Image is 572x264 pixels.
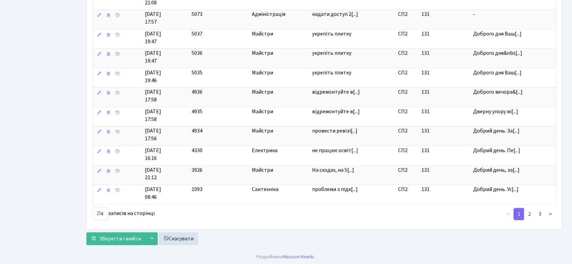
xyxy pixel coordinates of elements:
span: 131 [421,108,430,115]
span: провести ревізі[...] [312,127,357,135]
span: Адміністрація [252,10,306,18]
span: Зберегти і вийти [99,235,141,242]
span: [DATE] 19:46 [145,69,186,85]
span: 5035 [192,69,202,76]
span: [DATE] 08:46 [145,186,186,201]
span: [DATE] 17:56 [145,127,186,143]
span: [DATE] 19:47 [145,49,186,65]
span: 4934 [192,127,202,135]
button: Зберегти і вийти [86,232,145,245]
span: Доброго дня Ваш[...] [473,69,522,76]
span: укрепіть плитку [312,69,393,77]
span: Майстри [252,30,306,38]
span: 1093 [192,186,202,193]
span: 131 [421,186,430,193]
span: СП2 [398,108,416,116]
span: Дверну упору ві[...] [473,108,518,115]
span: 131 [421,127,430,135]
span: Майстри [252,166,306,174]
span: СП2 [398,69,416,77]
span: проблеми з підк[...] [312,186,357,193]
span: Майстри [252,49,306,57]
span: СП2 [398,49,416,57]
a: 2 [524,208,535,220]
span: надати доступ 2[...] [312,10,358,18]
span: 131 [421,10,430,18]
span: [DATE] 17:58 [145,88,186,104]
span: [DATE] 17:58 [145,108,186,123]
span: СП2 [398,10,416,18]
span: укрепіть плитку [312,49,393,57]
a: Massive Kinetic [283,253,314,260]
span: СП2 [398,147,416,154]
span: 3926 [192,166,202,174]
span: СП2 [398,30,416,38]
label: записів на сторінці [92,207,155,220]
span: Електрика [252,147,306,154]
span: Майстри [252,108,306,116]
a: > [545,208,556,220]
span: [DATE] 19:47 [145,30,186,46]
span: На сходах, на 5[...] [312,166,354,174]
span: 131 [421,69,430,76]
span: 5036 [192,49,202,57]
span: укрепіть плитку [312,30,393,38]
span: відремонтуйте в[...] [312,108,359,115]
span: Доброго дня Ваш[...] [473,30,522,38]
span: [DATE] 17:57 [145,10,186,26]
a: Скасувати [159,232,198,245]
span: - [473,10,553,18]
span: СП2 [398,186,416,193]
span: Добрий день. Ус[...] [473,186,519,193]
div: Розроблено . [257,253,315,261]
span: Доброго дня&nbs[...] [473,49,522,57]
span: Сантехніка [252,186,306,193]
span: 5073 [192,10,202,18]
span: СП2 [398,127,416,135]
span: 131 [421,88,430,96]
a: 3 [534,208,545,220]
span: 131 [421,30,430,38]
span: Майстри [252,127,306,135]
span: 131 [421,166,430,174]
span: 131 [421,147,430,154]
span: відремонтуйте в[...] [312,88,359,96]
span: Добрий день. За[...] [473,127,520,135]
span: [DATE] 21:12 [145,166,186,182]
span: 4935 [192,108,202,115]
span: Добрий день. Пе[...] [473,147,520,154]
span: 5037 [192,30,202,38]
span: СП2 [398,166,416,174]
span: 4936 [192,88,202,96]
span: Добрий день, за[...] [473,166,520,174]
select: записів на сторінці [92,207,108,220]
span: Майстри [252,88,306,96]
span: СП2 [398,88,416,96]
span: [DATE] 16:16 [145,147,186,162]
span: Доброго вечора&[...] [473,88,523,96]
span: не працює освіт[...] [312,147,358,154]
span: 131 [421,49,430,57]
span: Майстри [252,69,306,77]
a: 1 [513,208,524,220]
span: 4330 [192,147,202,154]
